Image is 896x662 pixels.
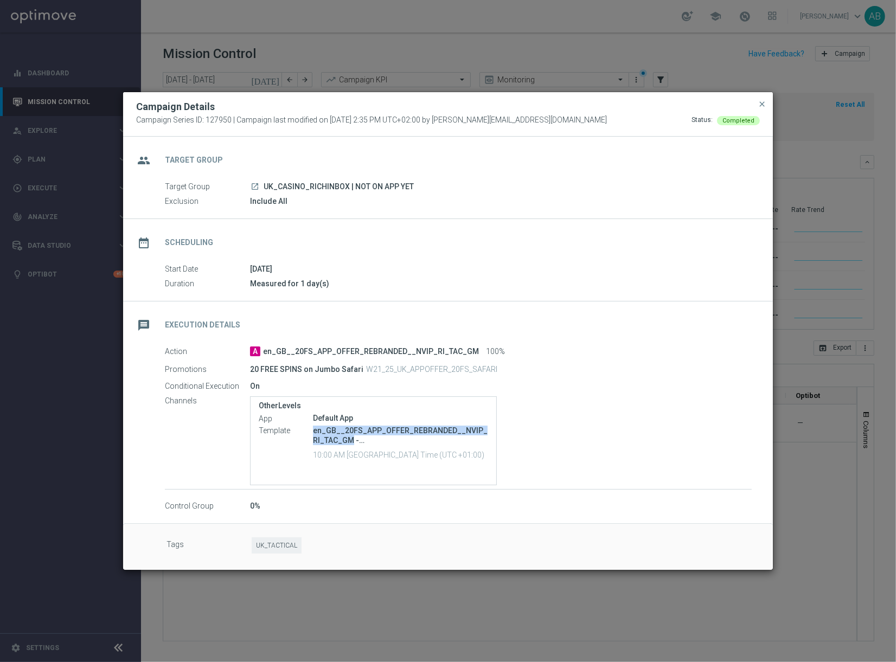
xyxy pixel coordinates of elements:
[165,396,250,406] label: Channels
[313,426,488,445] p: en_GB__20FS_APP_OFFER_REBRANDED__NVIP_RI_TAC_GM - en_GB__20FS_APP_OFFER_REBRANDED__NVIP_RI_TAC_GM
[165,197,250,207] label: Exclusion
[165,279,250,289] label: Duration
[250,381,752,391] div: On
[136,115,607,125] span: Campaign Series ID: 127950 | Campaign last modified on [DATE] 2:35 PM UTC+02:00 by [PERSON_NAME][...
[250,500,752,511] div: 0%
[250,263,752,274] div: [DATE]
[134,233,153,253] i: date_range
[758,100,766,108] span: close
[366,364,497,374] p: W21_25_UK_APPOFFER_20FS_SAFARI
[134,151,153,170] i: group
[165,382,250,391] label: Conditional Execution
[250,278,752,289] div: Measured for 1 day(s)
[250,346,260,356] span: A
[692,115,713,125] div: Status:
[264,182,414,192] span: UK_CASINO_RICHINBOX | NOT ON APP YET
[165,347,250,357] label: Action
[259,426,313,435] label: Template
[165,320,240,330] h2: Execution Details
[165,155,223,165] h2: Target Group
[259,401,488,410] label: OtherLevels
[165,265,250,274] label: Start Date
[486,347,505,357] span: 100%
[136,100,215,113] h2: Campaign Details
[250,182,260,192] a: launch
[167,537,252,554] label: Tags
[165,182,250,192] label: Target Group
[250,364,363,374] p: 20 FREE SPINS on Jumbo Safari
[717,115,760,124] colored-tag: Completed
[313,413,488,423] div: Default App
[313,449,488,460] p: 10:00 AM [GEOGRAPHIC_DATA] Time (UTC +01:00)
[252,537,302,554] span: UK_TACTICAL
[251,182,259,191] i: launch
[165,237,213,248] h2: Scheduling
[134,316,153,335] i: message
[165,502,250,511] label: Control Group
[722,117,754,124] span: Completed
[263,347,479,357] span: en_GB__20FS_APP_OFFER_REBRANDED__NVIP_RI_TAC_GM
[165,364,250,374] label: Promotions
[250,196,752,207] div: Include All
[259,414,313,423] label: App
